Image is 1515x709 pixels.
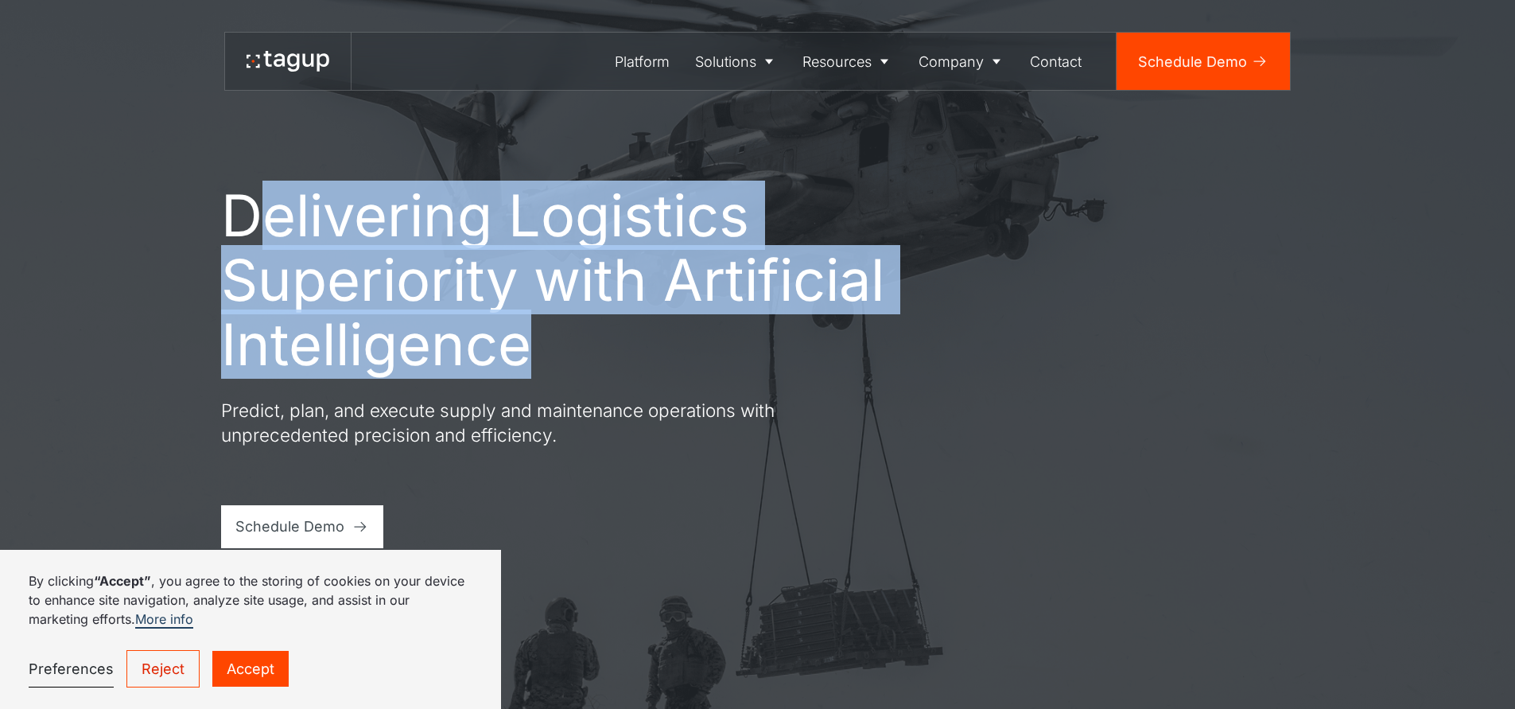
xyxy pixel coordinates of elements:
[235,516,344,537] div: Schedule Demo
[802,51,872,72] div: Resources
[906,33,1018,90] a: Company
[791,33,907,90] a: Resources
[603,33,683,90] a: Platform
[1030,51,1082,72] div: Contact
[221,183,889,376] h1: Delivering Logistics Superiority with Artificial Intelligence
[29,571,472,629] p: By clicking , you agree to the storing of cookies on your device to enhance site navigation, anal...
[221,505,384,548] a: Schedule Demo
[29,651,114,688] a: Preferences
[919,51,984,72] div: Company
[1138,51,1247,72] div: Schedule Demo
[682,33,791,90] a: Solutions
[212,651,289,687] a: Accept
[221,398,794,448] p: Predict, plan, and execute supply and maintenance operations with unprecedented precision and eff...
[1018,33,1095,90] a: Contact
[615,51,670,72] div: Platform
[695,51,756,72] div: Solutions
[126,650,200,688] a: Reject
[1117,33,1290,90] a: Schedule Demo
[94,573,151,589] strong: “Accept”
[135,611,193,629] a: More info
